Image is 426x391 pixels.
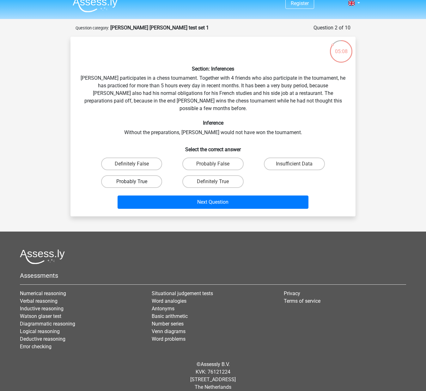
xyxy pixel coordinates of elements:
strong: [PERSON_NAME] [PERSON_NAME] test set 1 [110,25,209,31]
a: Diagrammatic reasoning [20,321,75,327]
h6: Inference [81,120,345,126]
h6: Select the correct answer [81,141,345,152]
small: Question category: [76,26,109,30]
a: Register [291,0,309,6]
label: Definitely True [182,175,243,188]
a: Situational judgement tests [152,290,213,296]
div: 05:08 [329,40,353,55]
a: Logical reasoning [20,328,60,334]
button: Next Question [118,195,309,209]
a: Error checking [20,344,52,350]
a: Word analogies [152,298,186,304]
a: Antonyms [152,306,174,312]
a: Privacy [284,290,300,296]
a: Numerical reasoning [20,290,66,296]
a: Venn diagrams [152,328,186,334]
a: Terms of service [284,298,320,304]
a: Assessly B.V. [201,361,230,367]
div: Question 2 of 10 [313,24,350,32]
div: [PERSON_NAME] participates in a chess tournament. Together with 4 friends who also participate in... [73,42,353,211]
label: Insufficient Data [264,158,325,170]
a: Inductive reasoning [20,306,64,312]
label: Probably False [182,158,243,170]
img: Assessly logo [20,249,65,264]
label: Probably True [101,175,162,188]
label: Definitely False [101,158,162,170]
h5: Assessments [20,272,406,279]
a: Number series [152,321,184,327]
h6: Section: Inferences [81,66,345,72]
a: Word problems [152,336,186,342]
a: Basic arithmetic [152,313,188,319]
a: Verbal reasoning [20,298,58,304]
a: Watson glaser test [20,313,61,319]
a: Deductive reasoning [20,336,65,342]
